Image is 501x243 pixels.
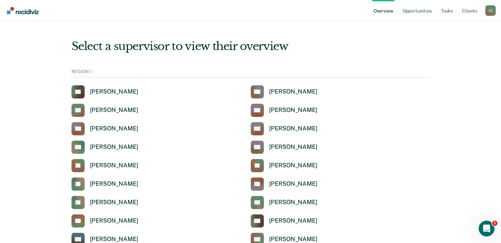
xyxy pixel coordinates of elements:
div: [PERSON_NAME] [90,106,138,114]
div: [PERSON_NAME] [269,88,318,95]
div: [PERSON_NAME] [90,162,138,169]
div: REGION 1 [71,69,430,77]
img: Recidiviz [7,7,39,14]
div: [PERSON_NAME] [90,199,138,206]
a: [PERSON_NAME] [71,104,138,117]
div: [PERSON_NAME] [269,217,318,225]
div: [PERSON_NAME] [269,125,318,132]
a: [PERSON_NAME] [251,85,318,98]
a: [PERSON_NAME] [71,159,138,172]
div: [PERSON_NAME] [269,162,318,169]
a: [PERSON_NAME] [71,214,138,228]
div: [PERSON_NAME] [90,180,138,188]
div: [PERSON_NAME] [90,88,138,95]
div: [PERSON_NAME] [269,106,318,114]
a: [PERSON_NAME] [251,104,318,117]
a: [PERSON_NAME] [251,122,318,135]
span: 1 [492,221,497,226]
div: [PERSON_NAME] [90,143,138,151]
div: J S [485,5,496,16]
div: [PERSON_NAME] [90,235,138,243]
a: [PERSON_NAME] [71,141,138,154]
iframe: Intercom live chat [479,221,494,236]
a: [PERSON_NAME] [251,159,318,172]
div: [PERSON_NAME] [269,199,318,206]
a: [PERSON_NAME] [71,122,138,135]
div: [PERSON_NAME] [269,180,318,188]
div: Select a supervisor to view their overview [71,40,430,53]
div: [PERSON_NAME] [269,143,318,151]
a: [PERSON_NAME] [251,214,318,228]
a: [PERSON_NAME] [71,177,138,191]
a: [PERSON_NAME] [71,196,138,209]
a: [PERSON_NAME] [251,141,318,154]
a: [PERSON_NAME] [251,196,318,209]
div: [PERSON_NAME] [90,125,138,132]
div: [PERSON_NAME] [90,217,138,225]
div: [PERSON_NAME] [269,235,318,243]
a: [PERSON_NAME] [71,85,138,98]
button: Profile dropdown button [485,5,496,16]
a: [PERSON_NAME] [251,177,318,191]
